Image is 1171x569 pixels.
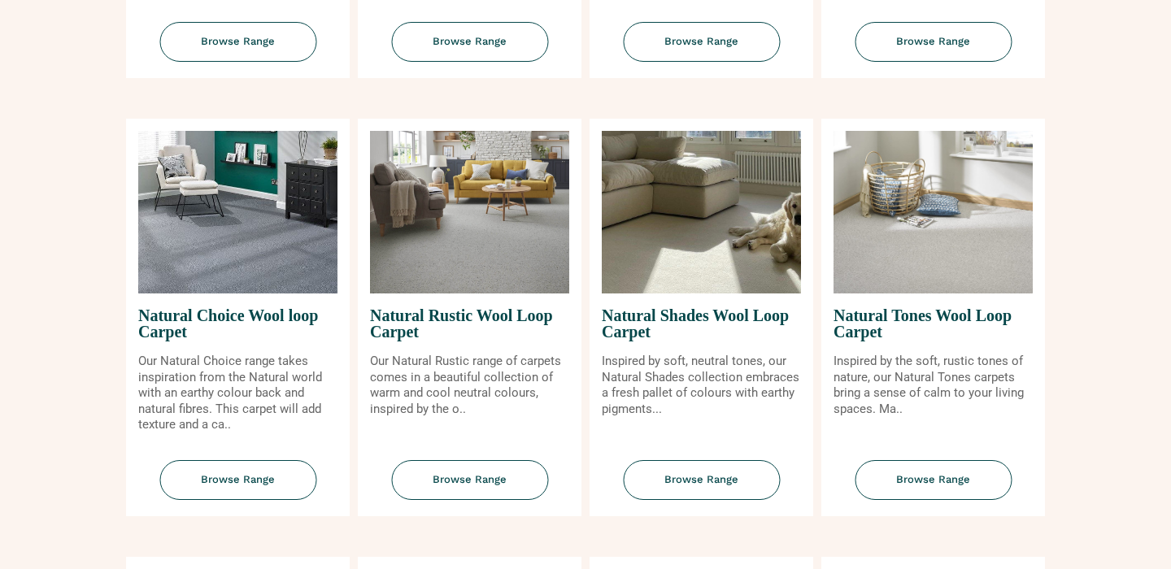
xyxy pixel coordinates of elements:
p: Inspired by soft, neutral tones, our Natural Shades collection embraces a fresh pallet of colours... [602,354,801,417]
span: Browse Range [159,460,316,500]
span: Browse Range [623,22,780,62]
p: Our Natural Rustic range of carpets comes in a beautiful collection of warm and cool neutral colo... [370,354,569,417]
span: Browse Range [623,460,780,500]
span: Browse Range [159,22,316,62]
span: Natural Choice Wool loop Carpet [138,293,337,354]
span: Natural Tones Wool Loop Carpet [834,293,1033,354]
img: Natural Tones Wool Loop Carpet [834,131,1033,293]
a: Browse Range [590,460,813,516]
a: Browse Range [358,460,581,516]
a: Browse Range [590,22,813,78]
span: Natural Shades Wool Loop Carpet [602,293,801,354]
span: Browse Range [391,22,548,62]
p: Inspired by the soft, rustic tones of nature, our Natural Tones carpets bring a sense of calm to ... [834,354,1033,417]
a: Browse Range [126,460,350,516]
span: Browse Range [855,22,1012,62]
a: Browse Range [358,22,581,78]
p: Our Natural Choice range takes inspiration from the Natural world with an earthy colour back and ... [138,354,337,433]
span: Browse Range [855,460,1012,500]
img: Natural Choice Wool loop Carpet [138,131,337,293]
img: Natural Shades Wool Loop Carpet [602,131,801,293]
span: Natural Rustic Wool Loop Carpet [370,293,569,354]
a: Browse Range [126,22,350,78]
a: Browse Range [821,22,1045,78]
a: Browse Range [821,460,1045,516]
span: Browse Range [391,460,548,500]
img: Natural Rustic Wool Loop Carpet [370,131,569,293]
